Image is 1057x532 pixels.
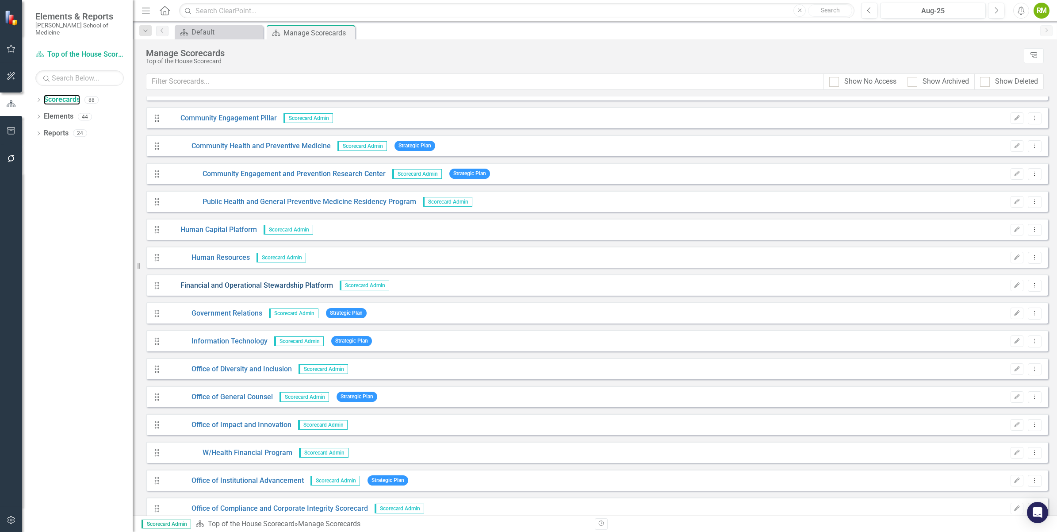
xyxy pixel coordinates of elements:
[880,3,986,19] button: Aug-25
[298,420,348,430] span: Scorecard Admin
[146,48,1019,58] div: Manage Scorecards
[165,448,292,458] a: W/Health Financial Program
[392,169,442,179] span: Scorecard Admin
[73,130,87,137] div: 24
[165,281,333,291] a: Financial and Operational Stewardship Platform
[808,4,852,17] button: Search
[35,50,124,60] a: Top of the House Scorecard
[35,70,124,86] input: Search Below...
[280,392,329,402] span: Scorecard Admin
[264,225,313,235] span: Scorecard Admin
[44,95,80,105] a: Scorecards
[299,448,349,458] span: Scorecard Admin
[165,392,273,402] a: Office of General Counsel
[326,308,367,318] span: Strategic Plan
[78,113,92,120] div: 44
[340,281,389,290] span: Scorecard Admin
[299,364,348,374] span: Scorecard Admin
[337,392,377,402] span: Strategic Plan
[165,308,262,319] a: Government Relations
[923,77,969,87] div: Show Archived
[821,7,840,14] span: Search
[165,336,268,347] a: Information Technology
[375,504,424,513] span: Scorecard Admin
[269,308,318,318] span: Scorecard Admin
[165,169,386,179] a: Community Engagement and Prevention Research Center
[165,476,304,486] a: Office of Institutional Advancement
[35,11,124,22] span: Elements & Reports
[84,96,99,104] div: 88
[283,113,333,123] span: Scorecard Admin
[165,420,291,430] a: Office of Impact and Innovation
[165,253,250,263] a: Human Resources
[283,27,353,39] div: Manage Scorecards
[883,6,983,16] div: Aug-25
[368,475,408,486] span: Strategic Plan
[208,520,295,528] a: Top of the House Scorecard
[191,27,261,38] div: Default
[146,58,1019,65] div: Top of the House Scorecard
[165,504,368,514] a: Office of Compliance and Corporate Integrity Scorecard
[274,336,324,346] span: Scorecard Admin
[331,336,372,346] span: Strategic Plan
[337,141,387,151] span: Scorecard Admin
[844,77,896,87] div: Show No Access
[165,225,257,235] a: Human Capital Platform
[165,141,331,151] a: Community Health and Preventive Medicine
[394,141,435,151] span: Strategic Plan
[44,128,69,139] a: Reports
[44,112,73,122] a: Elements
[146,73,824,90] input: Filter Scorecards...
[1027,502,1048,523] div: Open Intercom Messenger
[423,197,472,207] span: Scorecard Admin
[1034,3,1049,19] button: RM
[310,476,360,486] span: Scorecard Admin
[195,519,588,529] div: » Manage Scorecards
[257,253,306,262] span: Scorecard Admin
[35,22,124,36] small: [PERSON_NAME] School of Medicine
[142,520,191,528] span: Scorecard Admin
[165,197,416,207] a: Public Health and General Preventive Medicine Residency Program
[165,364,292,374] a: Office of Diversity and Inclusion
[4,10,20,26] img: ClearPoint Strategy
[179,3,854,19] input: Search ClearPoint...
[177,27,261,38] a: Default
[995,77,1038,87] div: Show Deleted
[449,169,490,179] span: Strategic Plan
[165,113,277,123] a: Community Engagement Pillar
